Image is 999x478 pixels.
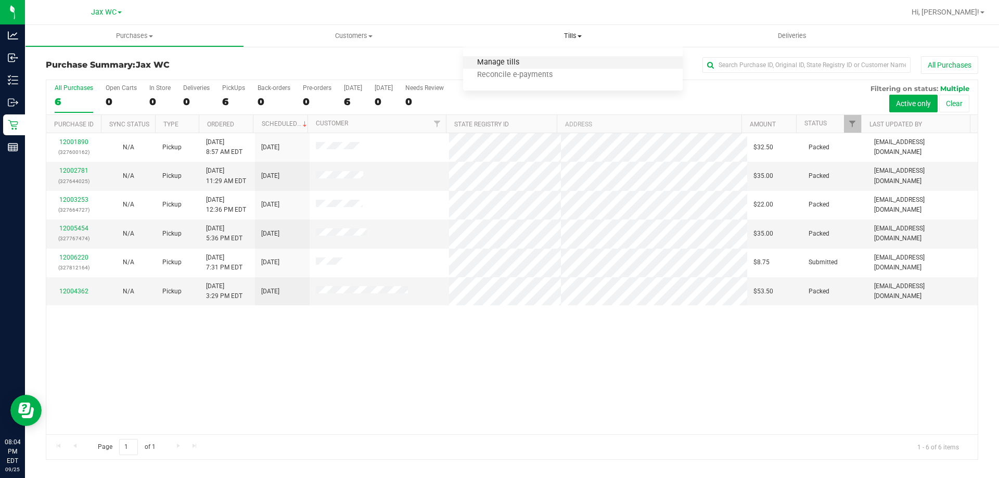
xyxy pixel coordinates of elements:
span: Pickup [162,229,182,239]
span: Manage tills [463,58,533,67]
div: [DATE] [375,84,393,92]
span: Not Applicable [123,259,134,266]
a: Scheduled [262,120,309,127]
inline-svg: Reports [8,142,18,152]
span: Page of 1 [89,439,164,455]
span: $53.50 [753,287,773,296]
span: Hi, [PERSON_NAME]! [912,8,979,16]
span: $35.00 [753,229,773,239]
span: Packed [809,200,829,210]
button: N/A [123,200,134,210]
span: Jax WC [136,60,170,70]
span: Not Applicable [123,144,134,151]
a: Purchase ID [54,121,94,128]
p: (327600162) [53,147,95,157]
span: $32.50 [753,143,773,152]
a: 12002781 [59,167,88,174]
div: Deliveries [183,84,210,92]
span: Multiple [940,84,969,93]
span: [DATE] [261,257,279,267]
inline-svg: Inbound [8,53,18,63]
span: Reconcile e-payments [463,71,567,80]
div: 6 [55,96,93,108]
a: Amount [750,121,776,128]
a: Ordered [207,121,234,128]
div: PickUps [222,84,245,92]
div: 0 [183,96,210,108]
iframe: Resource center [10,395,42,426]
inline-svg: Inventory [8,75,18,85]
span: $22.00 [753,200,773,210]
span: Packed [809,143,829,152]
span: Packed [809,287,829,296]
div: 6 [344,96,362,108]
span: [EMAIL_ADDRESS][DOMAIN_NAME] [874,224,971,243]
span: Not Applicable [123,288,134,295]
p: (327767474) [53,234,95,243]
span: $8.75 [753,257,770,267]
a: Customer [316,120,348,127]
a: 12003253 [59,196,88,203]
a: Tills Manage tills Reconcile e-payments [463,25,682,47]
a: State Registry ID [454,121,509,128]
button: Active only [889,95,938,112]
div: 0 [258,96,290,108]
div: 0 [106,96,137,108]
div: In Store [149,84,171,92]
span: [DATE] [261,171,279,181]
a: Filter [429,115,446,133]
a: 12005454 [59,225,88,232]
th: Address [557,115,741,133]
p: (327664727) [53,205,95,215]
div: 0 [149,96,171,108]
span: Pickup [162,257,182,267]
span: [DATE] [261,200,279,210]
p: (327644025) [53,176,95,186]
p: (327812164) [53,263,95,273]
a: Sync Status [109,121,149,128]
span: [EMAIL_ADDRESS][DOMAIN_NAME] [874,281,971,301]
button: Clear [939,95,969,112]
span: $35.00 [753,171,773,181]
div: 6 [222,96,245,108]
a: Deliveries [683,25,902,47]
span: [DATE] 7:31 PM EDT [206,253,242,273]
span: Not Applicable [123,172,134,179]
span: [DATE] 5:36 PM EDT [206,224,242,243]
span: Customers [245,31,463,41]
span: Pickup [162,200,182,210]
div: All Purchases [55,84,93,92]
span: [EMAIL_ADDRESS][DOMAIN_NAME] [874,195,971,215]
a: Customers [244,25,463,47]
span: Not Applicable [123,201,134,208]
a: Last Updated By [869,121,922,128]
div: Needs Review [405,84,444,92]
span: Pickup [162,143,182,152]
span: [EMAIL_ADDRESS][DOMAIN_NAME] [874,166,971,186]
span: [DATE] [261,143,279,152]
span: [DATE] 12:36 PM EDT [206,195,246,215]
span: [EMAIL_ADDRESS][DOMAIN_NAME] [874,253,971,273]
inline-svg: Retail [8,120,18,130]
a: Status [804,120,827,127]
span: Packed [809,171,829,181]
span: [DATE] 3:29 PM EDT [206,281,242,301]
span: [DATE] [261,287,279,296]
button: N/A [123,229,134,239]
input: Search Purchase ID, Original ID, State Registry ID or Customer Name... [702,57,911,73]
button: N/A [123,257,134,267]
span: Deliveries [764,31,821,41]
div: 0 [405,96,444,108]
a: Purchases [25,25,244,47]
span: [DATE] [261,229,279,239]
span: Jax WC [91,8,117,17]
span: Purchases [25,31,244,41]
a: 12001890 [59,138,88,146]
inline-svg: Outbound [8,97,18,108]
span: Submitted [809,257,838,267]
button: N/A [123,171,134,181]
div: Back-orders [258,84,290,92]
span: Pickup [162,287,182,296]
span: [EMAIL_ADDRESS][DOMAIN_NAME] [874,137,971,157]
div: Pre-orders [303,84,331,92]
